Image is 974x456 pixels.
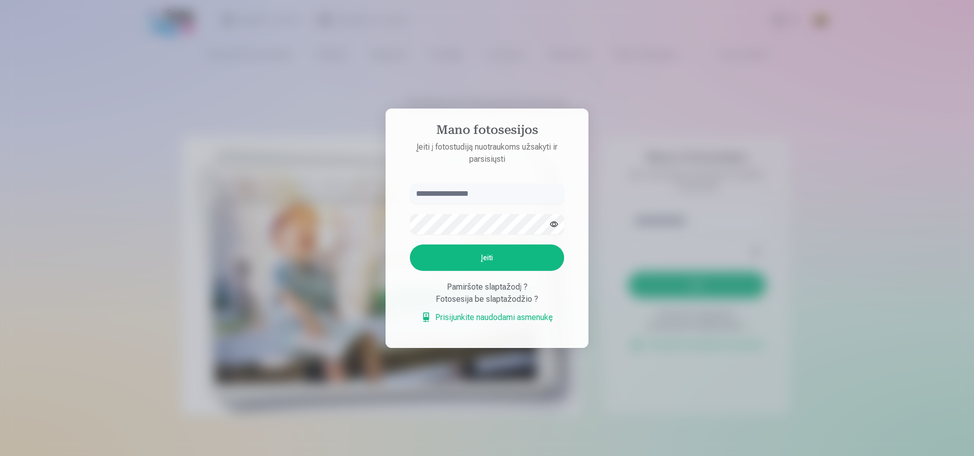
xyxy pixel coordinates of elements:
div: Pamiršote slaptažodį ? [410,281,564,293]
a: Prisijunkite naudodami asmenukę [421,311,553,324]
p: Įeiti į fotostudiją nuotraukoms užsakyti ir parsisiųsti [400,141,574,165]
h4: Mano fotosesijos [400,123,574,141]
button: Įeiti [410,244,564,271]
div: Fotosesija be slaptažodžio ? [410,293,564,305]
